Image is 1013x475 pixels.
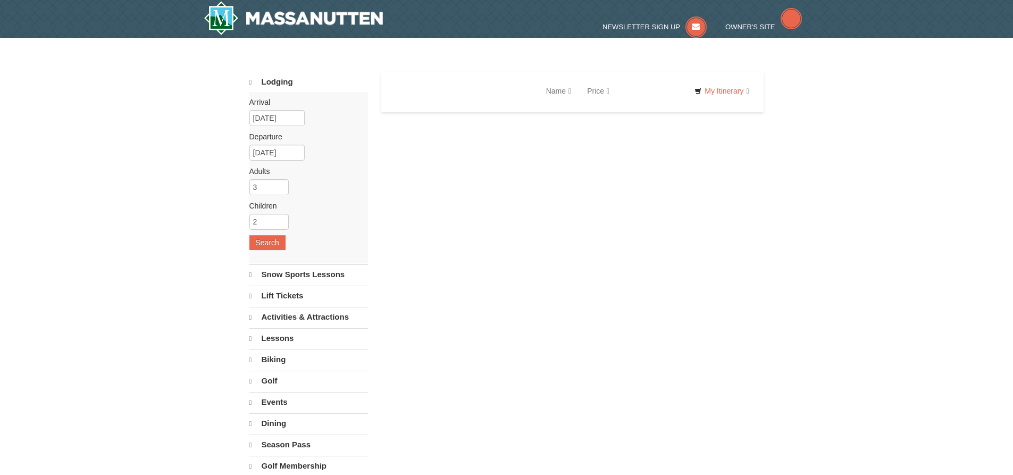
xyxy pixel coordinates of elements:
a: Lessons [249,328,368,348]
label: Adults [249,166,360,177]
a: Owner's Site [725,23,802,31]
button: Search [249,235,286,250]
a: Activities & Attractions [249,307,368,327]
a: Newsletter Sign Up [602,23,707,31]
a: Price [579,80,617,102]
span: Owner's Site [725,23,775,31]
a: Events [249,392,368,412]
label: Arrival [249,97,360,107]
img: Massanutten Resort Logo [204,1,383,35]
label: Children [249,201,360,211]
a: Lodging [249,72,368,92]
a: Lift Tickets [249,286,368,306]
a: Golf [249,371,368,391]
a: Name [538,80,579,102]
a: Season Pass [249,435,368,455]
a: Dining [249,413,368,434]
a: Snow Sports Lessons [249,264,368,285]
a: Biking [249,349,368,370]
a: My Itinerary [688,83,756,99]
span: Newsletter Sign Up [602,23,680,31]
label: Departure [249,131,360,142]
a: Massanutten Resort [204,1,383,35]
